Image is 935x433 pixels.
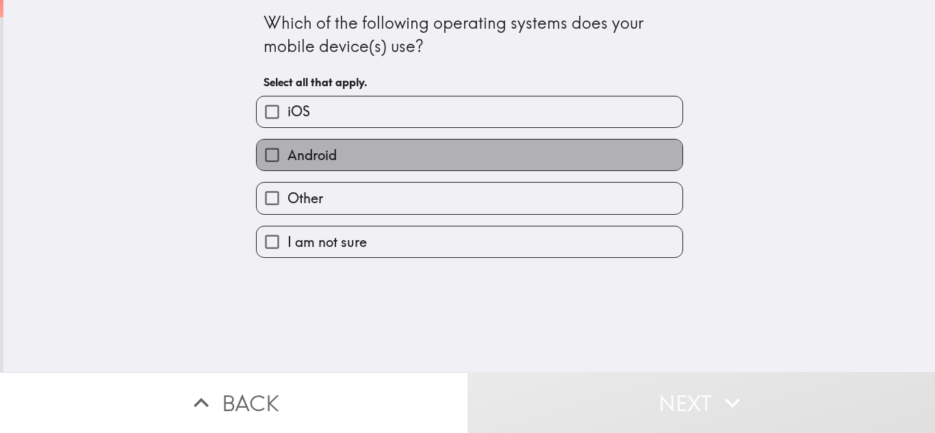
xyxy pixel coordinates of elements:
[257,140,682,170] button: Android
[467,372,935,433] button: Next
[257,183,682,213] button: Other
[287,102,310,121] span: iOS
[264,12,676,57] div: Which of the following operating systems does your mobile device(s) use?
[257,96,682,127] button: iOS
[264,75,676,90] h6: Select all that apply.
[287,146,337,165] span: Android
[287,233,367,252] span: I am not sure
[257,226,682,257] button: I am not sure
[287,189,323,208] span: Other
